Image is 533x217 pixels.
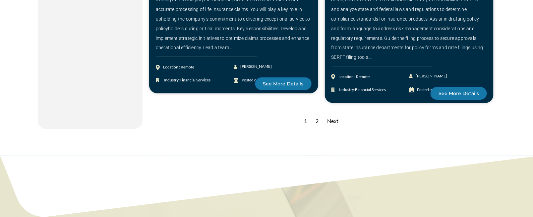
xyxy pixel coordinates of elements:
span: [PERSON_NAME] [239,62,272,71]
a: See More Details [255,77,312,90]
a: [PERSON_NAME] [409,71,448,81]
div: Location : Remote [339,72,370,82]
span: [PERSON_NAME] [414,71,447,81]
span: See More Details [263,81,304,86]
div: 1 [301,113,311,129]
div: 2 [313,113,322,129]
a: [PERSON_NAME] [234,62,272,71]
span: See More Details [439,91,479,96]
div: Next [324,113,342,129]
div: Location : Remote [163,62,194,72]
a: See More Details [431,87,487,100]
